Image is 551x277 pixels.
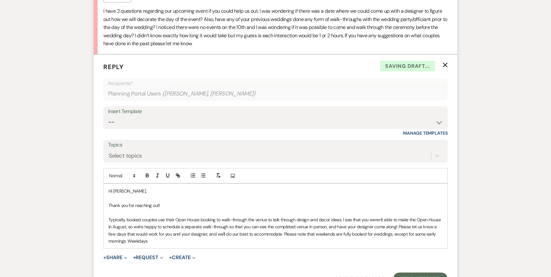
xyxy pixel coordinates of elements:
[133,255,163,260] button: Request
[103,63,124,71] span: Reply
[108,188,443,195] p: Hi [PERSON_NAME],
[403,130,448,136] a: Manage Templates
[380,61,435,72] span: Saving draft...
[133,255,136,260] span: +
[108,202,443,209] p: Thank you for reaching out!
[169,255,172,260] span: +
[108,79,443,88] p: Recipients*
[162,89,256,98] span: ( [PERSON_NAME], [PERSON_NAME] )
[108,216,443,245] p: Typically, booked couples use their Open House booking to walk-through the venue to talk through ...
[169,255,195,260] button: Create
[109,152,142,160] div: Select topics
[108,140,443,150] label: Topics
[108,107,443,116] div: Insert Template
[103,255,127,260] button: Share
[103,255,106,260] span: +
[103,8,447,47] span: I have 2 questions regarding our upcoming event if you could help us out. I was wondering if ther...
[108,88,443,100] div: Planning Portal Users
